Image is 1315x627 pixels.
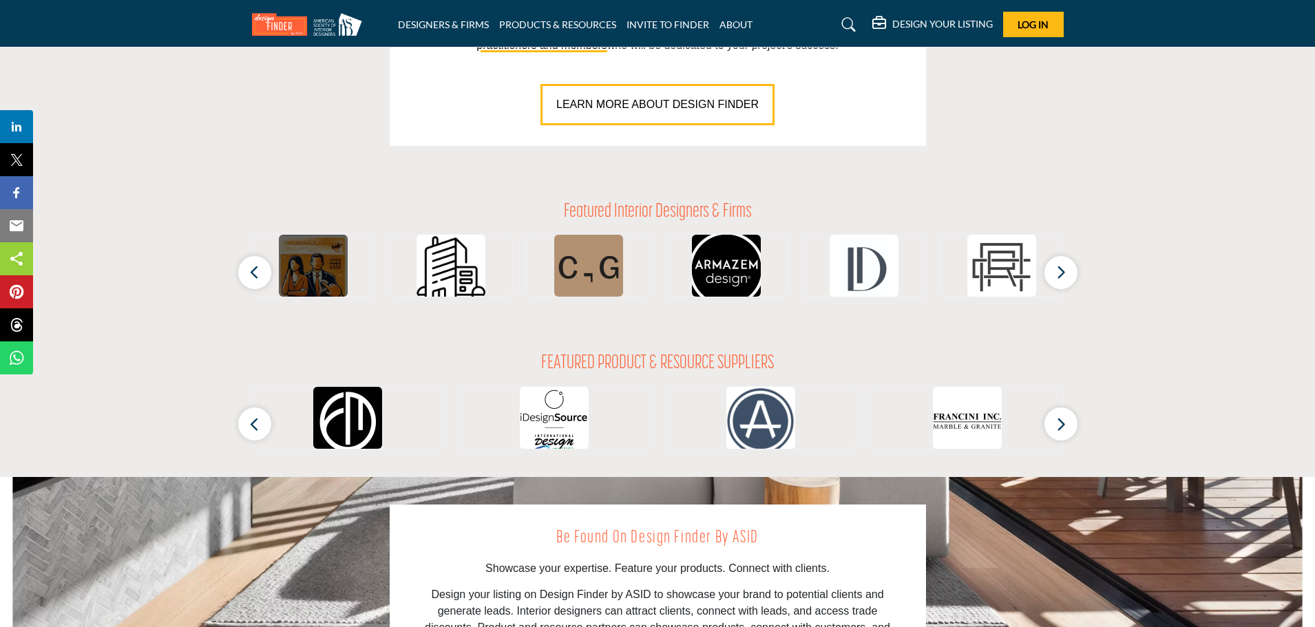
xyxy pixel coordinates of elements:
img: ALFAROB Inc [417,235,485,304]
a: DESIGNERS & FIRMS [398,19,489,30]
a: ASID-qualified interior design practitioners and members [476,23,868,51]
span: Log In [1018,19,1049,30]
a: PRODUCTS & RESOURCES [499,19,616,30]
h2: Be Found on Design Finder by ASID [421,525,895,551]
img: Francini Incorporated [933,387,1002,456]
img: AROS [726,387,795,456]
img: Clark Richardson Architects [967,235,1036,304]
h5: DESIGN YOUR LISTING [892,18,993,30]
a: Search [828,14,865,36]
h2: Featured Interior Designers & Firms [564,201,752,224]
a: INVITE TO FINDER [627,19,709,30]
a: ABOUT [719,19,753,30]
img: Studio Ad [692,235,761,304]
button: Log In [1003,12,1064,37]
img: iDesignSource.com by International Design Source [520,387,589,456]
p: Showcase your expertise. Feature your products. Connect with clients. [421,560,895,577]
button: LEARN MORE ABOUT DESIGN FINDER [540,84,775,125]
span: LEARN MORE ABOUT DESIGN FINDER [556,98,759,110]
h2: FEATURED PRODUCT & RESOURCE SUPPLIERS [541,352,774,376]
div: DESIGN YOUR LISTING [872,17,993,33]
img: Fordham Marble Company [313,387,382,456]
img: Site Logo [252,13,369,36]
img: Layered Dimensions Interior Design [830,235,898,304]
img: Kazdal Home LLC [279,235,348,304]
img: Chu–Gooding [554,235,623,304]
